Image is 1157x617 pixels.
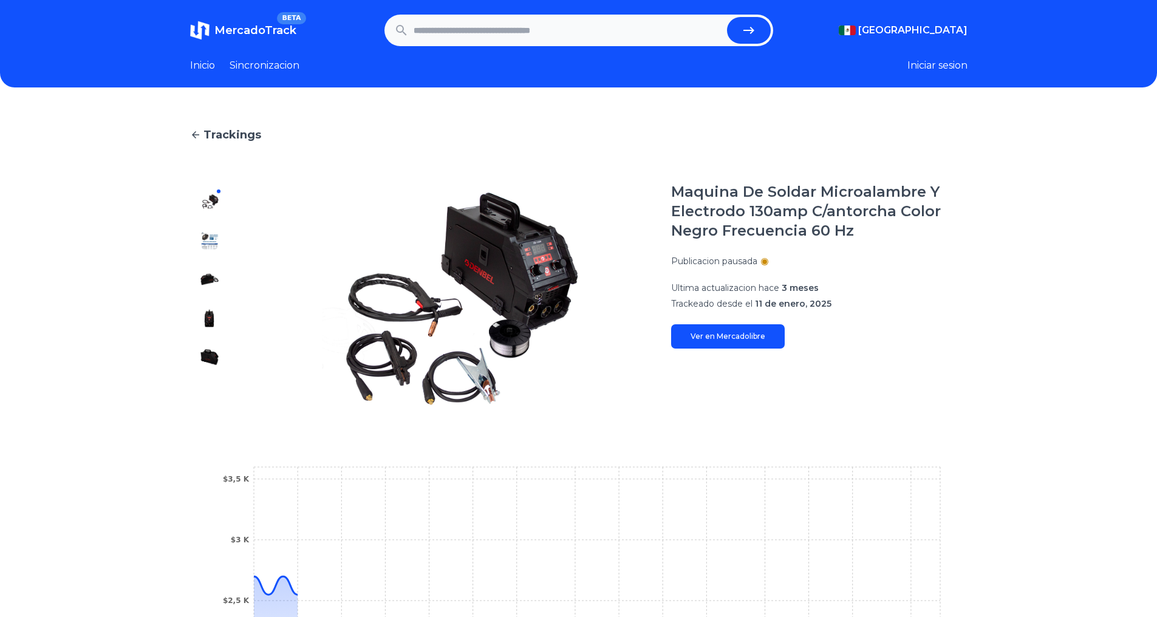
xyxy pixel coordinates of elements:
[671,255,757,267] p: Publicacion pausada
[671,282,779,293] span: Ultima actualizacion hace
[230,536,249,544] tspan: $3 K
[200,192,219,211] img: Maquina De Soldar Microalambre Y Electrodo 130amp C/antorcha Color Negro Frecuencia 60 Hz
[230,58,299,73] a: Sincronizacion
[671,324,785,349] a: Ver en Mercadolibre
[214,24,296,37] span: MercadoTrack
[222,475,249,483] tspan: $3,5 K
[222,596,249,605] tspan: $2,5 K
[277,12,305,24] span: BETA
[839,23,968,38] button: [GEOGRAPHIC_DATA]
[190,21,210,40] img: MercadoTrack
[200,386,219,406] img: Maquina De Soldar Microalambre Y Electrodo 130amp C/antorcha Color Negro Frecuencia 60 Hz
[839,26,856,35] img: Mexico
[782,282,819,293] span: 3 meses
[190,126,968,143] a: Trackings
[858,23,968,38] span: [GEOGRAPHIC_DATA]
[200,231,219,250] img: Maquina De Soldar Microalambre Y Electrodo 130amp C/antorcha Color Negro Frecuencia 60 Hz
[200,347,219,367] img: Maquina De Soldar Microalambre Y Electrodo 130amp C/antorcha Color Negro Frecuencia 60 Hz
[190,58,215,73] a: Inicio
[907,58,968,73] button: Iniciar sesion
[200,270,219,289] img: Maquina De Soldar Microalambre Y Electrodo 130amp C/antorcha Color Negro Frecuencia 60 Hz
[253,182,647,415] img: Maquina De Soldar Microalambre Y Electrodo 130amp C/antorcha Color Negro Frecuencia 60 Hz
[671,298,753,309] span: Trackeado desde el
[671,182,968,240] h1: Maquina De Soldar Microalambre Y Electrodo 130amp C/antorcha Color Negro Frecuencia 60 Hz
[203,126,261,143] span: Trackings
[190,21,296,40] a: MercadoTrackBETA
[200,308,219,328] img: Maquina De Soldar Microalambre Y Electrodo 130amp C/antorcha Color Negro Frecuencia 60 Hz
[755,298,831,309] span: 11 de enero, 2025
